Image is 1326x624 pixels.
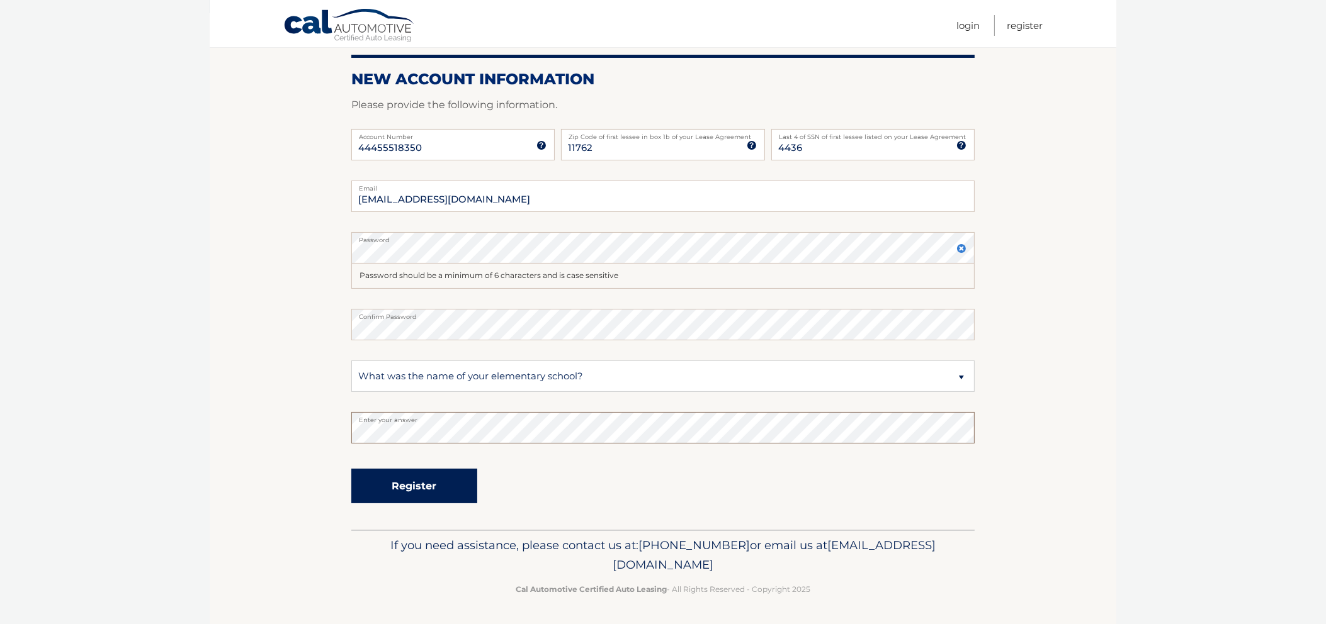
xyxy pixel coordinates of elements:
[351,70,975,89] h2: New Account Information
[360,582,966,596] p: - All Rights Reserved - Copyright 2025
[561,129,764,139] label: Zip Code of first lessee in box 1b of your Lease Agreement
[351,181,975,212] input: Email
[956,140,966,150] img: tooltip.svg
[351,96,975,114] p: Please provide the following information.
[956,15,980,36] a: Login
[956,243,966,253] img: close.svg
[283,8,416,45] a: Cal Automotive
[561,129,764,160] input: Zip Code
[747,140,757,150] img: tooltip.svg
[351,129,555,139] label: Account Number
[351,412,975,422] label: Enter your answer
[351,232,975,242] label: Password
[771,129,975,139] label: Last 4 of SSN of first lessee listed on your Lease Agreement
[351,309,975,319] label: Confirm Password
[351,469,477,503] button: Register
[516,584,667,594] strong: Cal Automotive Certified Auto Leasing
[771,129,975,160] input: SSN or EIN (last 4 digits only)
[351,181,975,191] label: Email
[351,129,555,160] input: Account Number
[351,264,975,289] div: Password should be a minimum of 6 characters and is case sensitive
[360,535,966,576] p: If you need assistance, please contact us at: or email us at
[1007,15,1043,36] a: Register
[638,538,750,552] span: [PHONE_NUMBER]
[536,140,547,150] img: tooltip.svg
